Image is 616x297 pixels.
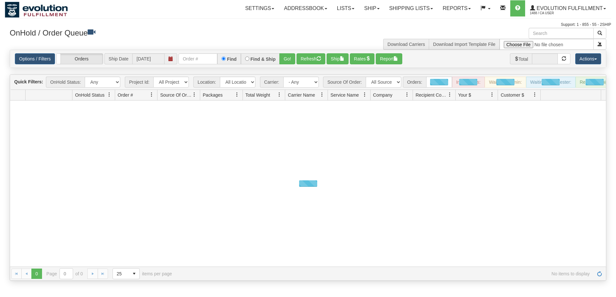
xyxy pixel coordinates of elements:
label: Find [227,57,237,61]
button: Report [376,53,402,64]
button: Actions [575,53,601,64]
a: Company filter column settings [402,89,413,100]
a: Source Of Order filter column settings [189,89,200,100]
a: Carrier Name filter column settings [317,89,328,100]
input: Import [500,39,594,50]
span: No items to display [181,271,590,276]
div: New: [426,77,452,88]
input: Order # [178,53,217,64]
a: Ship [359,0,384,16]
span: Service Name [330,92,359,98]
div: grid toolbar [10,75,606,90]
input: Search [529,28,594,39]
a: Reports [438,0,476,16]
span: Total Weight [245,92,270,98]
span: OnHold Status: [46,77,85,88]
span: Page sizes drop down [113,268,140,279]
h3: OnHold / Order Queue [10,28,303,37]
button: Go! [279,53,295,64]
a: Your $ filter column settings [487,89,498,100]
button: Rates [350,53,375,64]
a: Settings [240,0,279,16]
span: Customer $ [501,92,524,98]
span: Carrier: [260,77,283,88]
a: OnHold Status filter column settings [104,89,115,100]
span: Total [510,53,532,64]
a: Download Carriers [387,42,425,47]
span: Carrier Name [288,92,315,98]
span: Location: [193,77,220,88]
a: Order # filter column settings [146,89,157,100]
span: Order # [118,92,133,98]
a: Download Import Template File [433,42,495,47]
span: Packages [203,92,222,98]
span: Source Of Order [160,92,192,98]
a: Total Weight filter column settings [274,89,285,100]
span: items per page [113,268,172,279]
div: Waiting - Admin: [485,77,526,88]
a: Customer $ filter column settings [529,89,540,100]
span: Page 0 [31,269,42,279]
span: Page of 0 [47,268,83,279]
span: 25 [117,270,125,277]
button: Refresh [297,53,325,64]
a: Packages filter column settings [232,89,243,100]
span: Source Of Order: [323,77,366,88]
span: Ship Date [104,53,132,64]
span: select [129,269,139,279]
button: Ship [327,53,349,64]
span: Company [373,92,393,98]
div: Waiting - Requester: [526,77,576,88]
img: logo1488.jpg [5,2,68,18]
a: Shipping lists [384,0,438,16]
a: Refresh [594,269,605,279]
a: Evolution Fulfillment 1488 / CA User [525,0,611,16]
div: In Progress: [452,77,485,88]
span: Project Id: [125,77,153,88]
div: Ready to Ship: [576,77,614,88]
button: Search [593,28,606,39]
a: Addressbook [279,0,332,16]
a: Recipient Country filter column settings [444,89,455,100]
label: Find & Ship [251,57,276,61]
span: Your $ [458,92,471,98]
span: Evolution Fulfillment [535,5,603,11]
a: Options / Filters [15,53,55,64]
a: Service Name filter column settings [359,89,370,100]
span: Orders: [403,77,426,88]
span: Recipient Country [416,92,447,98]
a: Lists [332,0,359,16]
label: Quick Filters: [14,79,43,85]
span: OnHold Status [75,92,104,98]
div: Support: 1 - 855 - 55 - 2SHIP [5,22,611,27]
label: Orders [57,54,103,64]
span: 1488 / CA User [530,10,578,16]
iframe: chat widget [601,115,615,181]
